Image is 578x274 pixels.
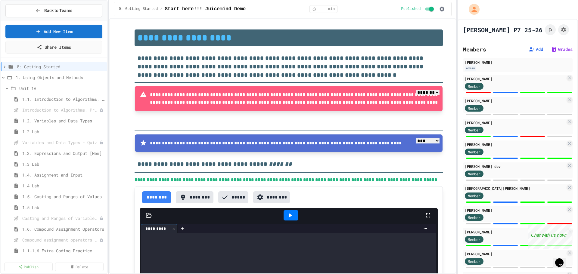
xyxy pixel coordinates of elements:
button: Add [529,46,543,52]
div: [PERSON_NAME] [465,76,565,82]
span: Unit 1A [19,85,105,91]
div: [PERSON_NAME] [465,98,565,103]
a: Add New Item [5,25,102,38]
div: [DEMOGRAPHIC_DATA][PERSON_NAME] [465,186,565,191]
span: 1.3. Expressions and Output [New] [22,150,105,156]
h2: Members [463,45,486,54]
a: Publish [4,263,53,271]
span: Member [468,259,480,264]
span: 0: Getting Started [119,7,158,11]
span: 1.4 Lab [22,183,105,189]
span: Published [401,7,421,11]
span: Member [468,106,480,111]
span: 1.2 Lab [22,128,105,135]
span: Member [468,149,480,155]
span: 1.4. Assignment and Input [22,172,105,178]
div: [PERSON_NAME] [465,229,565,235]
span: 1.1. Introduction to Algorithms, Programming, and Compilers [22,96,105,102]
a: Share Items [5,41,102,54]
span: 1.6. Compound Assignment Operators [22,226,105,232]
span: Start here!!! Juicemind Demo [165,5,246,13]
div: [PERSON_NAME] dev [465,164,565,169]
button: Click to see fork details [545,24,556,35]
span: 1.5 Lab [22,204,105,211]
div: [PERSON_NAME] [465,208,565,213]
div: [PERSON_NAME] [465,120,565,125]
span: min [328,7,335,11]
iframe: chat widget [528,224,572,249]
span: | [545,46,548,53]
div: Unpublished [99,216,104,220]
div: [PERSON_NAME] [465,251,565,257]
div: Admin [465,66,476,71]
span: / [160,7,162,11]
span: Variables and Data Types - Quiz [22,139,99,146]
div: [PERSON_NAME] [465,60,571,65]
div: Unpublished [99,238,104,242]
button: Assignment Settings [558,24,569,35]
div: Unpublished [99,140,104,145]
button: Back to Teams [5,4,102,17]
span: Member [468,237,480,242]
a: Delete [55,263,104,271]
div: Unpublished [99,108,104,112]
iframe: chat widget [553,250,572,268]
div: Content is published and visible to students [401,5,435,13]
span: Compound assignment operators - Quiz [22,237,99,243]
span: Member [468,215,480,220]
div: [PERSON_NAME] [465,142,565,147]
span: Casting and Ranges of variables - Quiz [22,215,99,221]
span: 1.2. Variables and Data Types [22,118,105,124]
span: 0: Getting Started [17,63,105,70]
span: Member [468,193,480,199]
span: Member [468,171,480,177]
span: Member [468,84,480,89]
span: Member [468,127,480,133]
span: Back to Teams [44,8,72,14]
button: Grades [551,46,573,52]
span: 1. Using Objects and Methods [16,74,105,81]
span: 1.5. Casting and Ranges of Values [22,193,105,200]
h1: [PERSON_NAME] P7 25-26 [463,26,542,34]
div: My Account [462,2,481,16]
span: Introduction to Algorithms, Programming, and Compilers [22,107,99,113]
span: 1.1-1.6 Extra Coding Practice [22,248,105,254]
span: 1.3 Lab [22,161,105,167]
